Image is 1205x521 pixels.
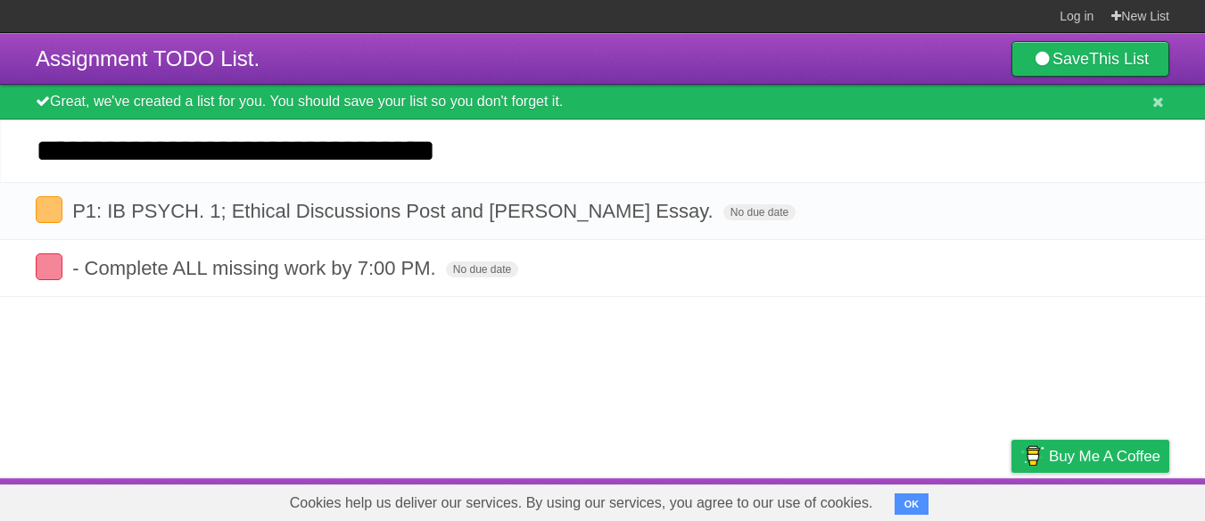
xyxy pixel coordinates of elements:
label: Done [36,253,62,280]
span: Buy me a coffee [1049,441,1160,472]
span: - Complete ALL missing work by 7:00 PM. [72,257,441,279]
span: No due date [446,261,518,277]
a: Developers [833,483,905,517]
button: OK [895,493,929,515]
b: This List [1089,50,1149,68]
a: Suggest a feature [1057,483,1169,517]
a: SaveThis List [1011,41,1169,77]
a: Terms [928,483,967,517]
a: Buy me a coffee [1011,440,1169,473]
a: About [774,483,812,517]
span: Cookies help us deliver our services. By using our services, you agree to our use of cookies. [272,485,891,521]
span: P1: IB PSYCH. 1; Ethical Discussions Post and [PERSON_NAME] Essay. [72,200,718,222]
span: Assignment TODO List. [36,46,260,70]
label: Done [36,196,62,223]
img: Buy me a coffee [1020,441,1044,471]
span: No due date [723,204,796,220]
a: Privacy [988,483,1035,517]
